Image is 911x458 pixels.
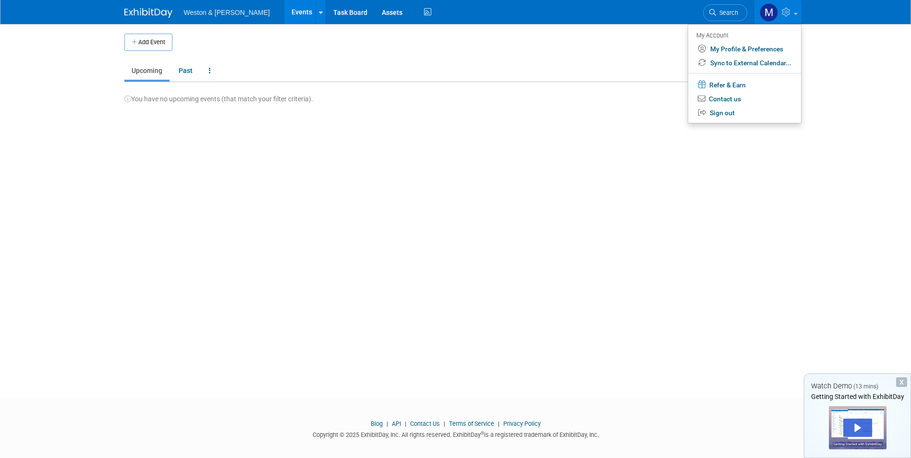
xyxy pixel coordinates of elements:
[696,29,791,41] div: My Account
[503,420,541,427] a: Privacy Policy
[410,420,440,427] a: Contact Us
[843,419,872,437] div: Play
[688,92,801,106] a: Contact us
[124,95,313,103] span: You have no upcoming events (that match your filter criteria).
[124,61,170,80] a: Upcoming
[688,77,801,92] a: Refer & Earn
[371,420,383,427] a: Blog
[402,420,409,427] span: |
[688,42,801,56] a: My Profile & Preferences
[124,8,172,18] img: ExhibitDay
[449,420,494,427] a: Terms of Service
[688,106,801,120] a: Sign out
[688,56,801,70] a: Sync to External Calendar...
[184,9,270,16] span: Weston & [PERSON_NAME]
[384,420,390,427] span: |
[804,392,911,401] div: Getting Started with ExhibitDay
[716,9,738,16] span: Search
[853,383,878,390] span: (13 mins)
[896,377,907,387] div: Dismiss
[392,420,401,427] a: API
[481,431,484,436] sup: ®
[760,3,778,22] img: Madeline Green
[171,61,200,80] a: Past
[703,4,747,21] a: Search
[496,420,502,427] span: |
[804,381,911,391] div: Watch Demo
[124,34,172,51] button: Add Event
[441,420,448,427] span: |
